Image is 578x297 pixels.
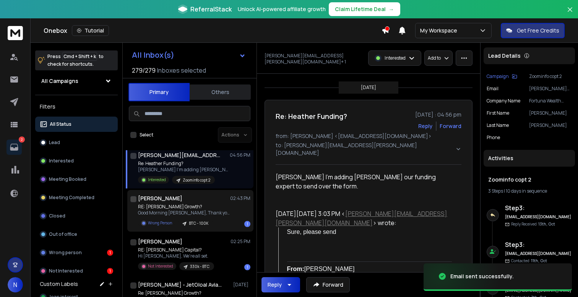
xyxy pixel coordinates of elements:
p: 02:25 PM [231,239,250,245]
p: Hi [PERSON_NAME], We're all set. [138,253,214,259]
p: Out of office [49,231,77,237]
div: Onebox [44,25,382,36]
button: Reply [418,122,433,130]
button: Reply [261,277,300,292]
button: Others [190,84,251,101]
h3: Filters [35,101,118,112]
p: Get Free Credits [517,27,559,34]
h1: [PERSON_NAME][EMAIL_ADDRESS][PERSON_NAME][DOMAIN_NAME] +1 [138,151,222,159]
p: Lead [49,140,60,146]
div: Activities [484,150,575,167]
p: First Name [487,110,509,116]
div: Sure, please send [287,227,456,237]
p: [PERSON_NAME] I'm adding [PERSON_NAME] [138,167,230,173]
div: Email sent successfully. [450,273,514,280]
button: Interested [35,153,118,169]
p: Zoominfo copt 2 [183,177,210,183]
span: 3 Steps [488,188,503,194]
p: [DATE] [233,282,250,288]
p: from: [PERSON_NAME] <[EMAIL_ADDRESS][DOMAIN_NAME]> [276,132,461,140]
p: Meeting Booked [49,176,86,182]
p: Closed [49,213,65,219]
p: My Workspace [420,27,460,34]
a: 2 [6,140,22,155]
p: RE: [PERSON_NAME] Capital? [138,247,214,253]
button: Tutorial [72,25,109,36]
p: 04:56 PM [230,152,250,158]
p: Campaign [487,73,509,80]
button: Primary [128,83,190,101]
p: [PERSON_NAME] [529,122,572,128]
h1: All Campaigns [41,77,78,85]
p: Re: [PERSON_NAME] Growth? [138,290,224,296]
p: Wrong person [49,250,82,256]
p: Re: Heather Funding? [138,161,230,167]
h6: [EMAIL_ADDRESS][DOMAIN_NAME] [505,251,572,256]
button: Campaign [487,73,517,80]
button: Meeting Booked [35,172,118,187]
h6: Step 3 : [505,240,572,249]
button: Wrong person1 [35,245,118,260]
p: Company Name [487,98,520,104]
p: Not Interested [148,263,173,269]
p: 2 [19,136,25,143]
p: Last Name [487,122,509,128]
p: Good Morning [PERSON_NAME], Thank you [138,210,230,216]
button: N [8,277,23,292]
h6: [EMAIL_ADDRESS][DOMAIN_NAME] [505,214,572,220]
label: Select [140,132,153,138]
p: 330k - BTC [190,264,209,269]
strong: From: [287,266,304,272]
p: Not Interested [49,268,83,274]
p: BTC - 100K [189,221,208,226]
p: to: [PERSON_NAME][EMAIL_ADDRESS][PERSON_NAME][DOMAIN_NAME] [276,141,454,157]
p: Interested [148,177,166,183]
p: All Status [50,121,71,127]
p: Reply Received [511,221,555,227]
div: Forward [440,122,461,130]
p: Meeting Completed [49,195,94,201]
div: 1 [107,250,113,256]
p: Unlock AI-powered affiliate growth [238,5,326,13]
div: | [488,188,570,194]
p: Lead Details [488,52,521,60]
h1: Zoominfo copt 2 [488,176,570,183]
span: ReferralStack [190,5,232,14]
p: RE: [PERSON_NAME] Growth? [138,204,230,210]
h1: All Inbox(s) [132,51,174,59]
h3: Inboxes selected [157,66,206,75]
p: Wrong Person [148,220,172,226]
span: → [389,5,394,13]
span: 13th, Oct [538,221,555,227]
div: 1 [244,264,250,270]
p: Interested [49,158,74,164]
button: All Inbox(s) [126,47,252,63]
button: Lead [35,135,118,150]
button: All Status [35,117,118,132]
p: [DATE] : 04:56 pm [415,111,461,118]
button: Out of office [35,227,118,242]
h1: [PERSON_NAME] [138,195,182,202]
button: Forward [306,277,350,292]
button: Close banner [565,5,575,23]
div: Reply [268,281,282,289]
p: Press to check for shortcuts. [47,53,104,68]
h3: Custom Labels [40,280,78,288]
div: 1 [244,221,250,227]
button: All Campaigns [35,73,118,89]
h1: [PERSON_NAME] - JetGloal Aviation [138,281,222,289]
span: 10 days in sequence [506,188,547,194]
div: 1 [107,268,113,274]
p: Phone [487,135,500,141]
p: 02:43 PM [230,195,250,201]
p: Interested [385,55,406,61]
span: Cmd + Shift + k [62,52,97,61]
p: [PERSON_NAME] [529,110,572,116]
button: Not Interested1 [35,263,118,279]
h1: [PERSON_NAME] [138,238,182,245]
p: [PERSON_NAME][EMAIL_ADDRESS][PERSON_NAME][DOMAIN_NAME] + 1 [265,53,364,65]
button: Meeting Completed [35,190,118,205]
p: Email [487,86,498,92]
